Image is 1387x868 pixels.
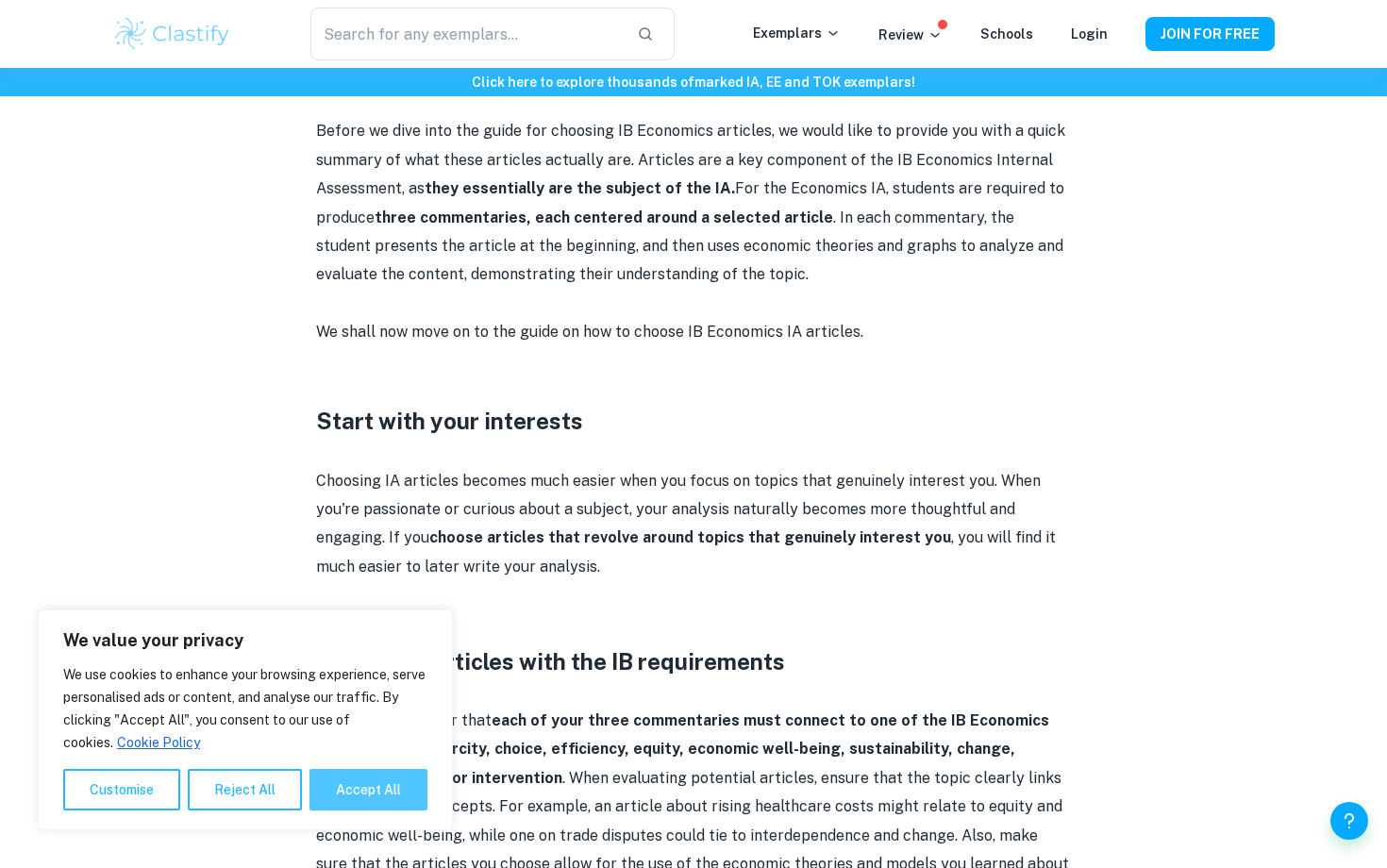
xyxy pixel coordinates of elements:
[316,467,1071,582] p: Choosing IA articles becomes much easier when you focus on topics that genuinely interest you. Wh...
[316,117,1071,289] p: Before we dive into the guide for choosing IB Economics articles, we would like to provide you wi...
[878,25,943,45] p: Review
[1145,17,1275,51] button: JOIN FOR FREE
[1330,802,1368,840] button: Help and Feedback
[310,8,622,60] input: Search for any exemplars...
[112,15,232,53] img: Clastify logo
[980,26,1033,42] a: Schools
[309,769,427,810] button: Accept All
[316,404,1071,438] h3: Start with your interests
[429,528,951,546] strong: choose articles that revolve around topics that genuinely interest you
[188,769,302,810] button: Reject All
[375,209,833,226] strong: three commentaries, each centered around a selected article
[38,609,453,830] div: We value your privacy
[63,629,427,652] p: We value your privacy
[1071,26,1108,42] a: Login
[63,663,427,754] p: We use cookies to enhance your browsing experience, serve personalised ads or content, and analys...
[316,318,1071,346] p: We shall now move on to the guide on how to choose IB Economics IA articles.
[316,644,1071,678] h3: Align your articles with the IB requirements
[116,734,201,751] a: Cookie Policy
[316,711,1049,787] strong: each of your three commentaries must connect to one of the IB Economics Key Concepts: scarcity, c...
[753,23,841,43] p: Exemplars
[4,72,1383,92] h6: Click here to explore thousands of marked IA, EE and TOK exemplars !
[63,769,180,810] button: Customise
[425,179,735,197] strong: they essentially are the subject of the IA.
